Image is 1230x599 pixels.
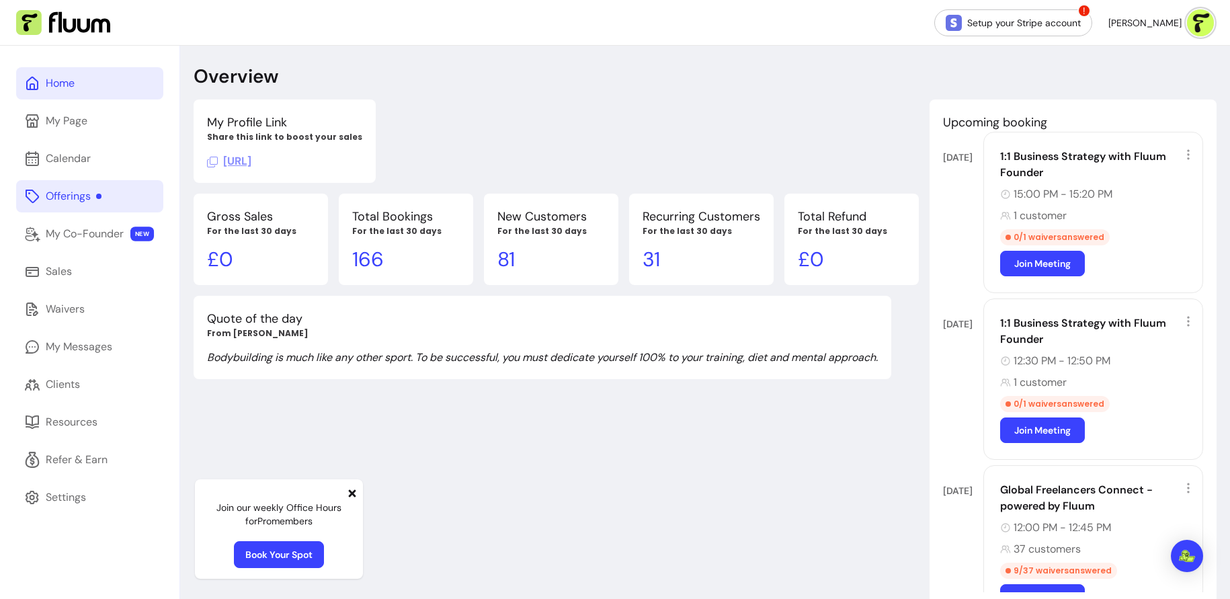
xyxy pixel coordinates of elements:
[207,226,315,237] p: For the last 30 days
[46,489,86,506] div: Settings
[46,452,108,468] div: Refer & Earn
[46,264,72,280] div: Sales
[207,154,251,168] span: Click to copy
[46,301,85,317] div: Waivers
[1000,482,1194,514] div: Global Freelancers Connect - powered by Fluum
[643,247,760,272] p: 31
[46,226,124,242] div: My Co-Founder
[16,255,163,288] a: Sales
[46,113,87,129] div: My Page
[1108,16,1182,30] span: [PERSON_NAME]
[16,444,163,476] a: Refer & Earn
[46,75,75,91] div: Home
[194,65,278,89] p: Overview
[16,143,163,175] a: Calendar
[1000,186,1194,202] div: 15:00 PM - 15:20 PM
[1000,541,1194,557] div: 37 customers
[352,226,460,237] p: For the last 30 days
[206,501,352,528] p: Join our weekly Office Hours for Pro members
[497,247,605,272] p: 81
[207,132,362,143] p: Share this link to boost your sales
[234,541,324,568] a: Book Your Spot
[16,368,163,401] a: Clients
[46,339,112,355] div: My Messages
[16,67,163,99] a: Home
[207,350,878,366] p: Bodybuilding is much like any other sport. To be successful, you must dedicate yourself 100% to y...
[207,247,315,272] p: £ 0
[943,484,983,497] div: [DATE]
[16,331,163,363] a: My Messages
[352,207,460,226] p: Total Bookings
[1000,374,1194,391] div: 1 customer
[798,207,905,226] p: Total Refund
[16,180,163,212] a: Offerings
[943,317,983,331] div: [DATE]
[798,247,905,272] p: £ 0
[207,113,362,132] p: My Profile Link
[46,414,97,430] div: Resources
[16,293,163,325] a: Waivers
[16,105,163,137] a: My Page
[798,226,905,237] p: For the last 30 days
[1000,149,1194,181] div: 1:1 Business Strategy with Fluum Founder
[46,188,101,204] div: Offerings
[1000,251,1085,276] a: Join Meeting
[1000,229,1110,245] div: 0 / 1 waivers answered
[16,481,163,514] a: Settings
[943,113,1203,132] p: Upcoming booking
[934,9,1092,36] a: Setup your Stripe account
[16,406,163,438] a: Resources
[16,10,110,36] img: Fluum Logo
[1187,9,1214,36] img: avatar
[46,376,80,393] div: Clients
[46,151,91,167] div: Calendar
[643,207,760,226] p: Recurring Customers
[1000,396,1110,412] div: 0 / 1 waivers answered
[16,218,163,250] a: My Co-Founder NEW
[1000,563,1117,579] div: 9 / 37 waivers answered
[497,226,605,237] p: For the last 30 days
[1000,520,1194,536] div: 12:00 PM - 12:45 PM
[1000,315,1194,348] div: 1:1 Business Strategy with Fluum Founder
[1000,417,1085,443] a: Join Meeting
[207,207,315,226] p: Gross Sales
[207,328,878,339] p: From [PERSON_NAME]
[1108,9,1214,36] button: avatar[PERSON_NAME]
[352,247,460,272] p: 166
[497,207,605,226] p: New Customers
[130,227,154,241] span: NEW
[1077,4,1091,17] span: !
[943,151,983,164] div: [DATE]
[1000,353,1194,369] div: 12:30 PM - 12:50 PM
[643,226,760,237] p: For the last 30 days
[1171,540,1203,572] div: Open Intercom Messenger
[946,15,962,31] img: Stripe Icon
[207,309,878,328] p: Quote of the day
[1000,208,1194,224] div: 1 customer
